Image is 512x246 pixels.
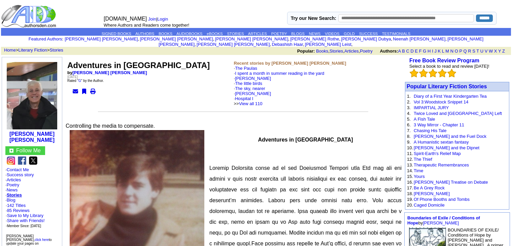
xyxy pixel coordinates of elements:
[297,49,511,54] font: , , ,
[447,69,456,78] img: bigemptystars.png
[235,81,262,86] a: The little birds
[18,156,26,165] img: fb.png
[407,215,480,225] a: Boundaries of Exile / Conditions of Hope
[360,49,373,54] a: Poetry
[235,86,265,91] a: The sky, nearer
[423,220,459,225] a: [PERSON_NAME]
[29,156,37,165] img: x.png
[414,174,425,179] a: Yours
[423,49,426,54] a: G
[7,197,15,203] a: Blog
[410,49,413,54] a: D
[234,76,271,106] font: ·
[2,48,63,53] font: > >
[234,96,263,106] font: · >>
[407,168,413,173] font: 14.
[414,185,445,190] a: Be A Grey Rock
[7,177,21,182] a: Articles
[407,151,413,156] font: 11.
[4,48,16,53] a: Home
[407,122,411,127] font: 6.
[7,213,43,218] a: Save to My Library
[235,96,253,101] a: Hospital I
[297,49,315,54] b: Popular:
[415,49,418,54] a: E
[380,49,398,54] b: Authors:
[402,49,405,54] a: B
[419,49,422,54] a: F
[445,49,449,54] a: M
[407,140,411,145] font: 9.
[429,69,437,78] img: bigemptystars.png
[432,49,433,54] a: I
[1,4,58,28] img: logo_ad.gif
[502,49,505,54] a: Z
[409,64,489,69] font: Select a book to read and review [DATE]!
[414,117,435,122] a: A Fish Tale
[407,84,487,89] a: Popular Literary Fiction Stories
[7,187,18,192] a: News
[234,81,271,106] font: ·
[359,32,378,36] a: SUCCESS
[407,203,413,208] font: 20.
[9,149,13,153] img: gc.jpg
[65,36,483,47] font: , , , , , , , , , ,
[235,91,271,96] a: [PERSON_NAME]
[104,23,189,28] font: Where Authors and Readers come together!
[414,168,423,173] a: Time
[291,32,305,36] a: BLOGS
[407,134,411,139] font: 8.
[409,58,479,63] b: Free Book Review Program
[407,162,413,167] font: 13.
[414,162,469,167] a: Therapeutic Remembrances
[407,185,413,190] font: 17.
[66,123,155,129] font: Controlling the media to compensate.
[239,101,263,106] a: View all 110
[7,203,26,208] a: 142 Titles
[485,49,488,54] a: V
[407,128,411,133] font: 7.
[248,32,267,36] a: ARTICLES
[407,94,411,99] font: 1.
[316,49,328,54] a: Books
[67,75,78,79] font: [DATE]
[35,238,49,242] a: click here
[159,36,483,47] a: [PERSON_NAME] [PERSON_NAME]
[9,131,55,143] b: [PERSON_NAME] [PERSON_NAME]
[102,32,131,36] a: SIGNED BOOKS
[67,70,147,75] b: by
[234,66,325,106] font: ·
[344,32,355,36] a: GOLD
[234,91,271,106] font: ·
[447,37,447,41] font: i
[434,49,437,54] a: J
[392,37,393,41] font: i
[289,37,290,41] font: i
[414,122,464,127] a: 3 Way Mirror - Chapter 11
[414,145,479,150] a: [PERSON_NAME] and the Dipnet
[414,140,469,145] a: A Humanistic sextan fantasy
[235,66,257,71] a: The Paulas
[407,180,413,185] font: 16.
[7,224,41,228] font: Member Since: [DATE]
[7,182,20,187] a: Poetry
[414,111,502,116] a: Twice Loved and [GEOGRAPHIC_DATA] Left
[234,86,271,106] font: ·
[234,71,325,106] font: ·
[407,99,411,104] font: 2.
[7,167,29,172] a: Contact Me
[207,32,223,36] a: eBOOKS
[459,49,462,54] a: P
[7,218,45,223] a: Share with Friends!
[29,36,63,41] font: :
[65,36,138,41] a: [PERSON_NAME] [PERSON_NAME]
[6,203,45,228] font: · ·
[455,49,458,54] a: O
[414,94,487,99] a: Diary of a First Year Kindergarten Tea
[382,32,410,36] a: TESTIMONIALS
[290,36,339,41] a: [PERSON_NAME] Rothe
[16,148,41,153] a: Follow Me
[414,203,445,208] a: Caged Domicile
